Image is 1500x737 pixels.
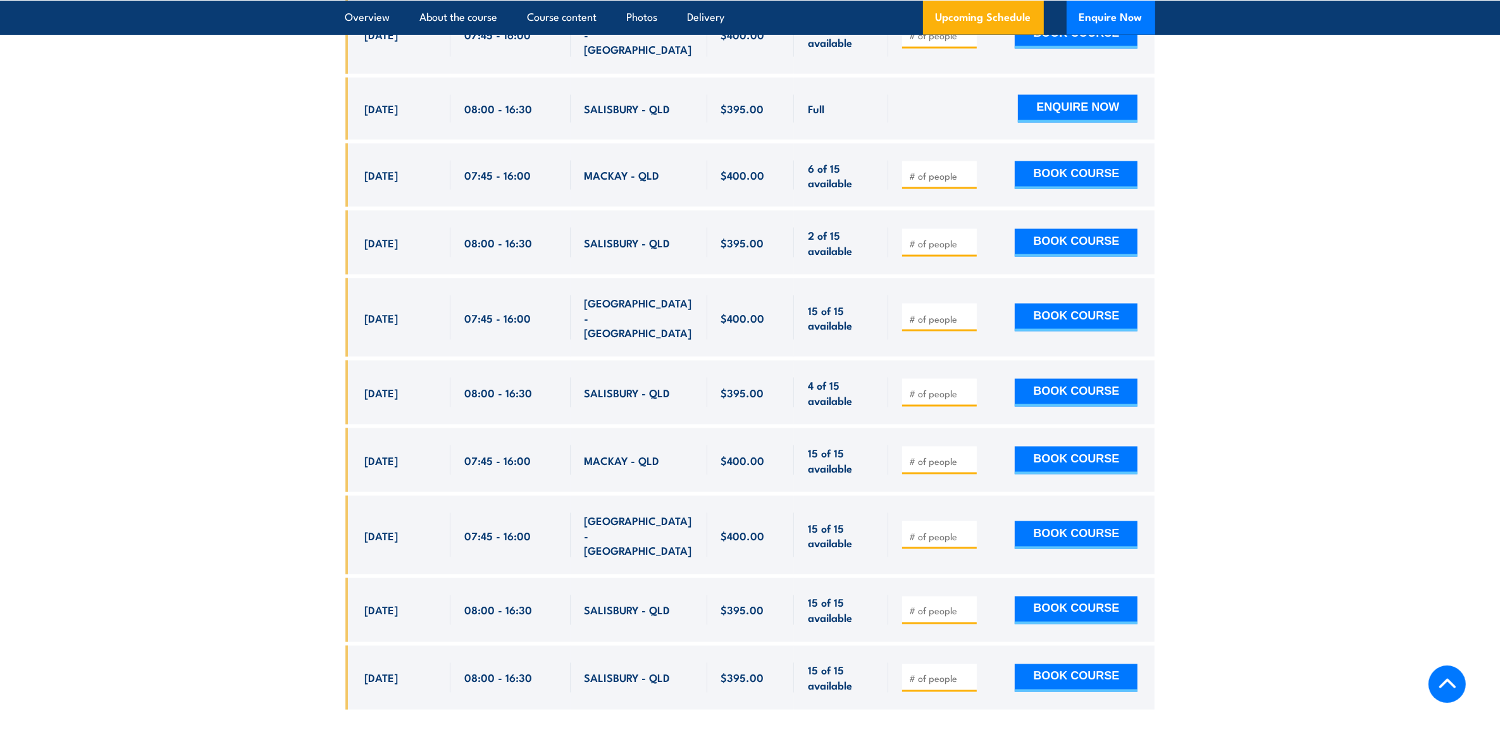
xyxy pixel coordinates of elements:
[365,27,399,42] span: [DATE]
[365,453,399,468] span: [DATE]
[464,528,531,543] span: 07:45 - 16:00
[721,603,764,617] span: $395.00
[909,605,972,617] input: # of people
[1015,597,1137,624] button: BOOK COURSE
[585,385,671,400] span: SALISBURY - QLD
[808,378,874,407] span: 4 of 15 available
[365,168,399,182] span: [DATE]
[721,385,764,400] span: $395.00
[464,235,532,250] span: 08:00 - 16:30
[585,12,693,56] span: [GEOGRAPHIC_DATA] - [GEOGRAPHIC_DATA]
[1015,21,1137,49] button: BOOK COURSE
[365,385,399,400] span: [DATE]
[721,101,764,116] span: $395.00
[585,295,693,340] span: [GEOGRAPHIC_DATA] - [GEOGRAPHIC_DATA]
[1015,304,1137,331] button: BOOK COURSE
[808,521,874,550] span: 15 of 15 available
[721,671,764,685] span: $395.00
[909,387,972,400] input: # of people
[585,513,693,557] span: [GEOGRAPHIC_DATA] - [GEOGRAPHIC_DATA]
[585,453,660,468] span: MACKAY - QLD
[1015,161,1137,189] button: BOOK COURSE
[808,101,824,116] span: Full
[721,528,765,543] span: $400.00
[585,101,671,116] span: SALISBURY - QLD
[909,237,972,250] input: # of people
[464,453,531,468] span: 07:45 - 16:00
[1015,447,1137,474] button: BOOK COURSE
[365,235,399,250] span: [DATE]
[808,228,874,257] span: 2 of 15 available
[365,311,399,325] span: [DATE]
[721,311,765,325] span: $400.00
[365,671,399,685] span: [DATE]
[909,170,972,182] input: # of people
[464,168,531,182] span: 07:45 - 16:00
[721,168,765,182] span: $400.00
[1015,521,1137,549] button: BOOK COURSE
[1015,379,1137,407] button: BOOK COURSE
[585,671,671,685] span: SALISBURY - QLD
[464,671,532,685] span: 08:00 - 16:30
[909,313,972,325] input: # of people
[464,101,532,116] span: 08:00 - 16:30
[464,27,531,42] span: 07:45 - 16:00
[1015,664,1137,692] button: BOOK COURSE
[585,235,671,250] span: SALISBURY - QLD
[464,385,532,400] span: 08:00 - 16:30
[365,528,399,543] span: [DATE]
[464,311,531,325] span: 07:45 - 16:00
[585,168,660,182] span: MACKAY - QLD
[909,455,972,468] input: # of people
[721,453,765,468] span: $400.00
[909,672,972,685] input: # of people
[909,530,972,543] input: # of people
[464,603,532,617] span: 08:00 - 16:30
[808,20,874,49] span: 10 of 15 available
[721,235,764,250] span: $395.00
[1015,229,1137,257] button: BOOK COURSE
[365,603,399,617] span: [DATE]
[808,595,874,625] span: 15 of 15 available
[909,29,972,42] input: # of people
[721,27,765,42] span: $400.00
[808,445,874,475] span: 15 of 15 available
[1018,95,1137,123] button: ENQUIRE NOW
[808,663,874,693] span: 15 of 15 available
[808,161,874,190] span: 6 of 15 available
[808,303,874,333] span: 15 of 15 available
[585,603,671,617] span: SALISBURY - QLD
[365,101,399,116] span: [DATE]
